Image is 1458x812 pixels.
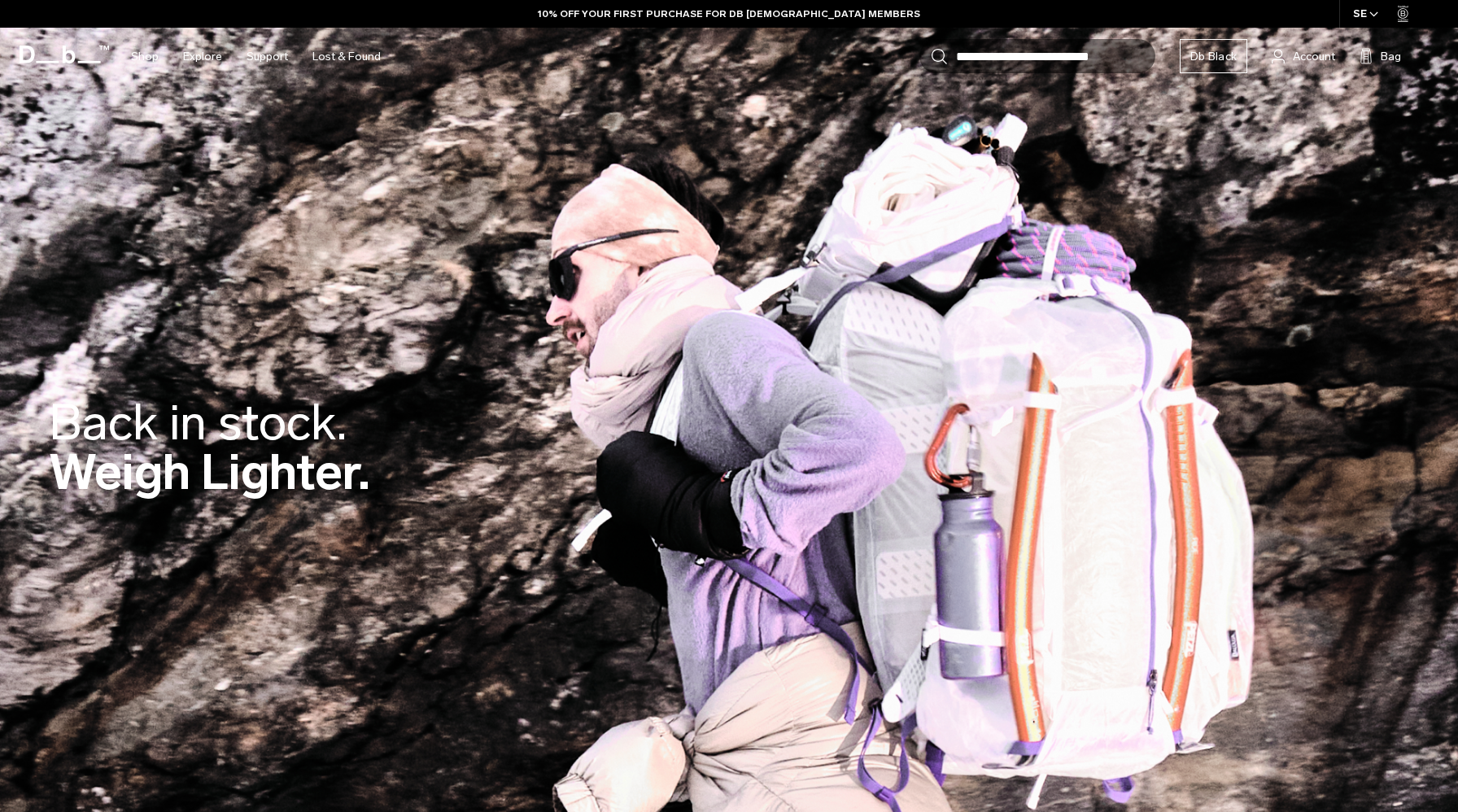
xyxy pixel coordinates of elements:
a: Explore [183,28,222,85]
h2: Weigh Lighter. [49,398,370,497]
button: Bag [1360,46,1401,66]
a: Lost & Found [312,28,381,85]
a: Account [1272,46,1335,66]
a: Support [247,28,288,85]
span: Account [1293,48,1335,65]
nav: Main Navigation [119,28,393,85]
a: Shop [131,28,159,85]
span: Bag [1381,48,1401,65]
a: 10% OFF YOUR FIRST PURCHASE FOR DB [DEMOGRAPHIC_DATA] MEMBERS [538,7,920,21]
span: Back in stock. [49,393,347,452]
a: Db Black [1180,39,1247,73]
